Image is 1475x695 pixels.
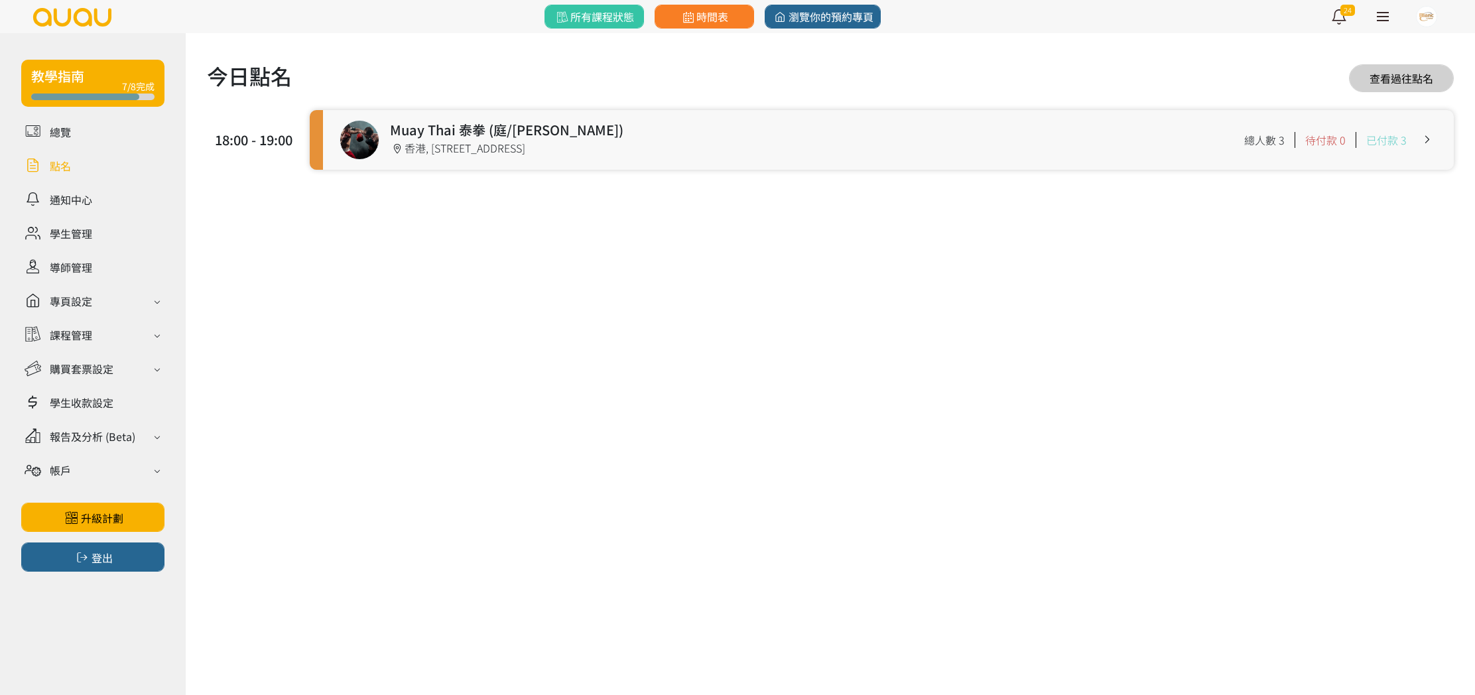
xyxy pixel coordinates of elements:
button: 登出 [21,542,164,572]
a: 所有課程狀態 [545,5,644,29]
img: logo.svg [32,8,113,27]
div: 課程管理 [50,327,92,343]
div: 專頁設定 [50,293,92,309]
div: 購買套票設定 [50,361,113,377]
div: 帳戶 [50,462,71,478]
a: 瀏覽你的預約專頁 [765,5,881,29]
div: 18:00 - 19:00 [214,130,293,150]
span: 所有課程狀態 [554,9,634,25]
span: 瀏覽你的預約專頁 [772,9,873,25]
div: 報告及分析 (Beta) [50,428,135,444]
span: 時間表 [680,9,728,25]
span: 24 [1340,5,1355,16]
a: 時間表 [655,5,754,29]
a: 查看過往點名 [1349,64,1454,92]
a: 升級計劃 [21,503,164,532]
h1: 今日點名 [207,60,292,92]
